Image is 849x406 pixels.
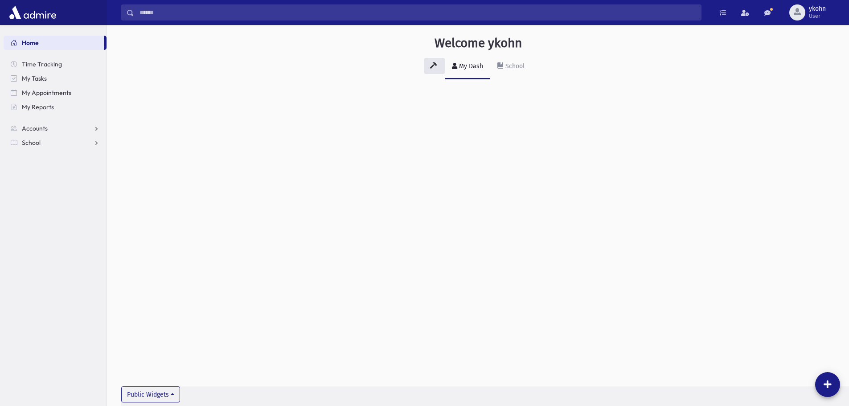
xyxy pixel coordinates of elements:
h3: Welcome ykohn [435,36,522,51]
img: AdmirePro [7,4,58,21]
a: My Appointments [4,86,107,100]
span: My Reports [22,103,54,111]
a: My Tasks [4,71,107,86]
a: School [4,135,107,150]
span: My Appointments [22,89,71,97]
button: Public Widgets [121,386,180,402]
span: Home [22,39,39,47]
input: Search [134,4,701,21]
a: School [490,54,532,79]
span: ykohn [809,5,826,12]
span: Time Tracking [22,60,62,68]
a: My Reports [4,100,107,114]
div: School [504,62,525,70]
span: User [809,12,826,20]
a: My Dash [445,54,490,79]
div: My Dash [457,62,483,70]
span: My Tasks [22,74,47,82]
a: Time Tracking [4,57,107,71]
a: Accounts [4,121,107,135]
a: Home [4,36,104,50]
span: Accounts [22,124,48,132]
span: School [22,139,41,147]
